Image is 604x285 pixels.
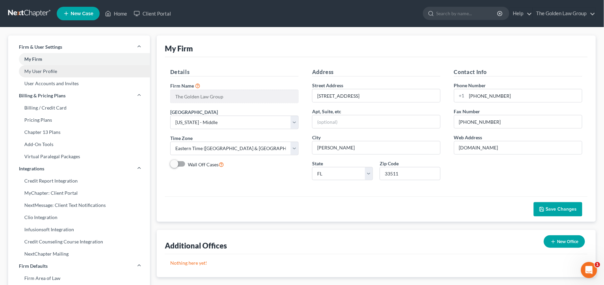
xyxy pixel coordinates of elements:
[8,126,150,138] a: Chapter 13 Plans
[19,263,48,269] span: Firm Defaults
[8,260,150,272] a: Firm Defaults
[454,82,486,89] label: Phone Number
[8,248,150,260] a: NextChapter Mailing
[312,134,321,141] label: City
[8,211,150,223] a: Clio Integration
[8,77,150,90] a: User Accounts and Invites
[170,135,193,142] label: Time Zone
[595,262,600,267] span: 1
[8,65,150,77] a: My User Profile
[454,115,582,128] input: Enter fax...
[312,160,323,167] label: State
[8,41,150,53] a: Firm & User Settings
[188,162,219,167] span: Wall Off Cases
[102,7,130,20] a: Home
[130,7,174,20] a: Client Portal
[312,82,343,89] label: Street Address
[170,260,582,266] p: Nothing here yet!
[534,202,582,216] button: Save Changes
[581,262,597,278] iframe: Intercom live chat
[8,199,150,211] a: NextMessage: Client Text Notifications
[165,44,193,53] div: My Firm
[19,165,44,172] span: Integrations
[8,187,150,199] a: MyChapter: Client Portal
[170,68,299,76] h5: Details
[71,11,93,16] span: New Case
[8,163,150,175] a: Integrations
[8,102,150,114] a: Billing / Credit Card
[454,68,582,76] h5: Contact Info
[312,141,440,154] input: Enter city...
[312,89,440,102] input: Enter address...
[8,223,150,236] a: Infusionsoft Integration
[8,138,150,150] a: Add-On Tools
[8,236,150,248] a: Credit Counseling Course Integration
[8,150,150,163] a: Virtual Paralegal Packages
[19,44,62,50] span: Firm & User Settings
[165,241,227,251] div: Additional Offices
[312,68,441,76] h5: Address
[8,114,150,126] a: Pricing Plans
[170,83,194,89] span: Firm Name
[510,7,532,20] a: Help
[171,90,298,103] input: Enter name...
[8,175,150,187] a: Credit Report Integration
[312,108,341,115] label: Apt, Suite, etc
[454,89,467,102] div: +1
[380,167,441,181] input: XXXXX
[454,134,482,141] label: Web Address
[454,108,480,115] label: Fax Number
[533,7,596,20] a: The Golden Law Group
[312,115,440,128] input: (optional)
[436,7,498,20] input: Search by name...
[454,141,582,154] input: Enter web address....
[170,109,218,116] label: [GEOGRAPHIC_DATA]
[380,160,399,167] label: Zip Code
[544,235,585,248] button: New Office
[467,89,582,102] input: Enter phone...
[19,92,66,99] span: Billing & Pricing Plans
[546,206,577,212] span: Save Changes
[8,272,150,284] a: Firm Area of Law
[8,53,150,65] a: My Firm
[8,90,150,102] a: Billing & Pricing Plans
